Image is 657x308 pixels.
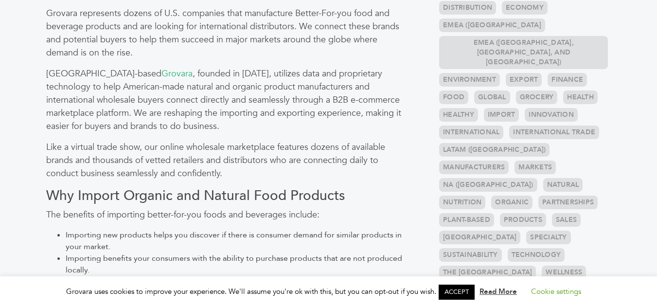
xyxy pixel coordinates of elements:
a: International Trade [509,126,599,139]
li: Importing new products helps you discover if there is consumer demand for similar products in you... [66,229,404,253]
a: Health [563,91,598,104]
li: The costs of importing are lower than the cost of manufacturing those products at home. [66,276,404,288]
a: Healthy [439,108,478,122]
a: Import [484,108,519,122]
a: Manufacturers [439,161,509,174]
a: ACCEPT [439,285,475,300]
a: Environment [439,73,500,87]
a: Specialty [526,231,570,244]
a: Wellness [542,266,586,279]
h3: Why Import Organic and Natural Food Products [46,188,404,204]
a: Finance [548,73,587,87]
a: Partnerships [538,196,598,209]
a: Sustainability [439,248,502,262]
a: Products [500,213,546,227]
a: NA ([GEOGRAPHIC_DATA]) [439,178,537,192]
li: Importing benefits your consumers with the ability to purchase products that are not produced loc... [66,253,404,276]
a: Grovara [161,68,193,80]
a: [GEOGRAPHIC_DATA] [439,231,520,244]
a: Technology [508,248,565,262]
a: Read More [479,287,517,296]
a: Sales [552,213,581,227]
p: The benefits of importing better-for-you foods and beverages include: [46,208,404,221]
a: Distribution [439,1,496,15]
a: Grocery [516,91,558,104]
p: [GEOGRAPHIC_DATA]-based , founded in [DATE], utilizes data and proprietary technology to help Ame... [46,67,404,133]
a: Food [439,91,468,104]
a: Natural [543,178,583,192]
a: the [GEOGRAPHIC_DATA] [439,266,536,279]
span: Grovara uses cookies to improve your experience. We'll assume you're ok with this, but you can op... [66,287,591,296]
a: International [439,126,503,139]
a: Global [474,91,510,104]
p: Grovara represents dozens of U.S. companies that manufacture Better-For-you food and beverage pro... [46,7,404,59]
a: LATAM ([GEOGRAPHIC_DATA]) [439,143,550,157]
a: EMEA ([GEOGRAPHIC_DATA] [439,18,545,32]
p: Like a virtual trade show, our online wholesale marketplace features dozens of available brands a... [46,141,404,180]
a: Plant-based [439,213,494,227]
a: Markets [515,161,556,174]
a: Nutrition [439,196,485,209]
a: Innovation [525,108,578,122]
a: Economy [502,1,548,15]
a: Organic [491,196,533,209]
a: EMEA ([GEOGRAPHIC_DATA], [GEOGRAPHIC_DATA], and [GEOGRAPHIC_DATA]) [439,36,608,69]
a: Export [506,73,542,87]
a: Cookie settings [531,287,581,296]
